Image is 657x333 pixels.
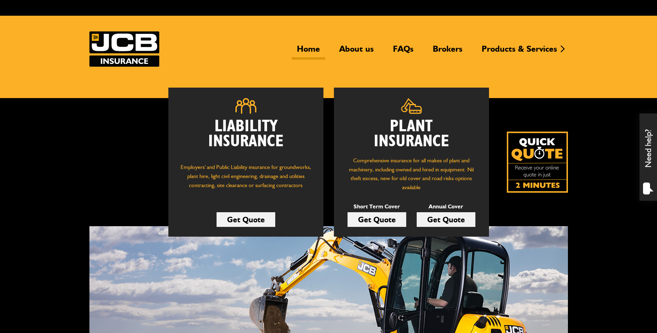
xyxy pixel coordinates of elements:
a: Products & Services [476,44,562,60]
a: About us [334,44,379,60]
h2: Liability Insurance [179,119,313,156]
a: Get Quote [348,212,406,227]
a: Home [292,44,325,60]
p: Short Term Cover [348,202,406,211]
h2: Plant Insurance [344,119,479,149]
a: FAQs [388,44,419,60]
img: JCB Insurance Services logo [89,31,159,67]
div: Need help? [640,113,657,201]
p: Annual Cover [417,202,475,211]
p: Employers' and Public Liability insurance for groundworks, plant hire, light civil engineering, d... [179,163,313,196]
a: Get Quote [417,212,475,227]
img: Quick Quote [507,132,568,193]
a: Brokers [428,44,468,60]
a: Get Quote [217,212,275,227]
a: JCB Insurance Services [89,31,159,67]
p: Comprehensive insurance for all makes of plant and machinery, including owned and hired in equipm... [344,156,479,192]
a: Get your insurance quote isn just 2-minutes [507,132,568,193]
